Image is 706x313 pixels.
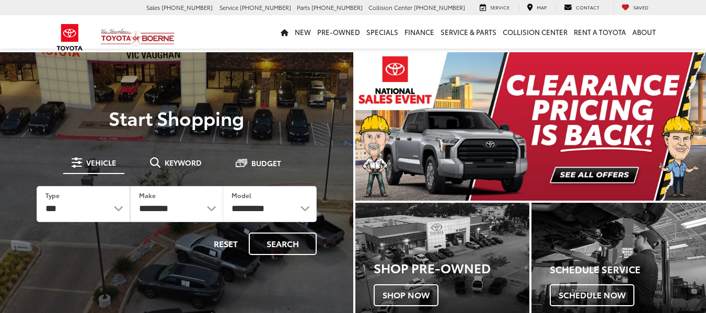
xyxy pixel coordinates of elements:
[500,15,571,49] a: Collision Center
[139,191,156,200] label: Make
[292,15,314,49] a: New
[297,3,310,11] span: Parts
[277,15,292,49] a: Home
[374,284,438,306] span: Shop Now
[437,15,500,49] a: Service & Parts: Opens in a new tab
[86,159,116,166] span: Vehicle
[314,15,363,49] a: Pre-Owned
[363,15,401,49] a: Specials
[219,3,238,11] span: Service
[146,3,160,11] span: Sales
[414,3,465,11] span: [PHONE_NUMBER]
[232,191,251,200] label: Model
[311,3,363,11] span: [PHONE_NUMBER]
[571,15,629,49] a: Rent a Toyota
[205,233,247,255] button: Reset
[629,15,659,49] a: About
[550,284,634,306] span: Schedule Now
[251,159,281,167] span: Budget
[355,73,408,180] button: Click to view previous picture.
[550,264,706,275] h4: Schedule Service
[472,3,517,13] a: Service
[614,3,656,13] a: My Saved Vehicles
[519,3,554,13] a: Map
[490,4,510,10] span: Service
[401,15,437,49] a: Finance
[100,28,175,47] img: Vic Vaughan Toyota of Boerne
[50,20,89,54] img: Toyota
[249,233,317,255] button: Search
[22,107,331,128] p: Start Shopping
[374,261,530,274] h3: Shop Pre-Owned
[161,3,213,11] span: [PHONE_NUMBER]
[368,3,412,11] span: Collision Center
[165,159,202,166] span: Keyword
[240,3,291,11] span: [PHONE_NUMBER]
[556,3,607,13] a: Contact
[633,4,649,10] span: Saved
[653,73,706,180] button: Click to view next picture.
[576,4,599,10] span: Contact
[537,4,547,10] span: Map
[45,191,60,200] label: Type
